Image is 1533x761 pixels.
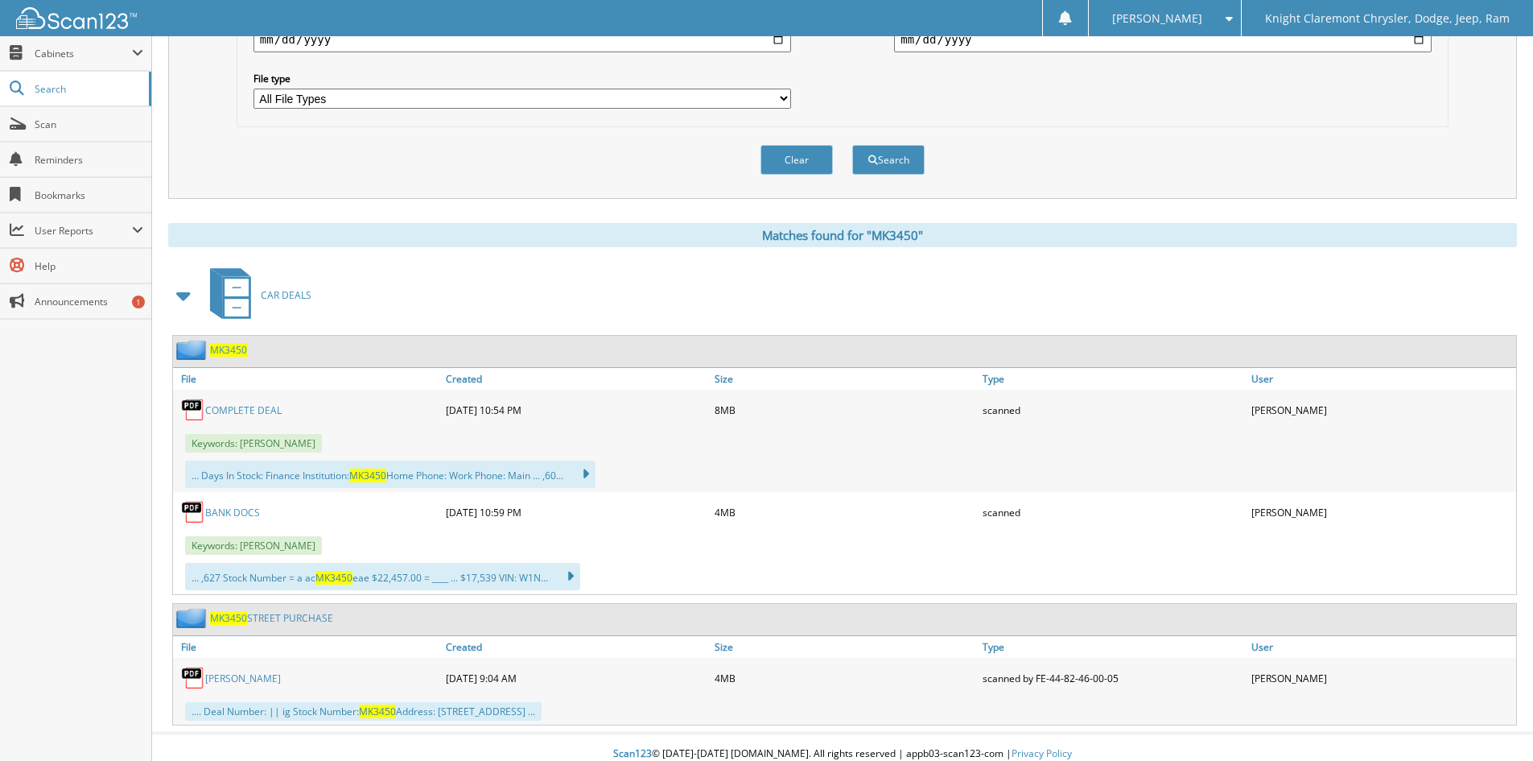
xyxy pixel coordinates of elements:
[253,27,791,52] input: start
[979,496,1247,528] div: scanned
[181,666,205,690] img: PDF.png
[1247,368,1516,390] a: User
[185,461,595,488] div: ... Days In Stock: Finance Institution: Home Phone: Work Phone: Main ... ,60...
[185,536,322,555] span: Keywords: [PERSON_NAME]
[200,263,311,327] a: CAR DEALS
[176,340,210,360] img: folder2.png
[1012,747,1072,760] a: Privacy Policy
[35,153,143,167] span: Reminders
[16,7,137,29] img: scan123-logo-white.svg
[894,27,1432,52] input: end
[185,702,542,721] div: .... Deal Number: || ig Stock Number: Address: [STREET_ADDRESS] ...
[35,224,132,238] span: User Reports
[1247,636,1516,658] a: User
[1247,394,1516,426] div: [PERSON_NAME]
[442,496,711,528] div: [DATE] 10:59 PM
[35,295,143,308] span: Announcements
[185,434,322,453] span: Keywords: [PERSON_NAME]
[253,72,791,85] label: File type
[210,611,333,625] a: MK3450STREET PURCHASE
[173,636,442,658] a: File
[176,608,210,628] img: folder2.png
[185,563,580,590] div: ... ,627 Stock Number = a ac eae $22,457.00 = ____ ... $17,539 VIN: W1N...
[979,394,1247,426] div: scanned
[35,82,141,96] span: Search
[205,672,281,685] a: [PERSON_NAME]
[35,118,143,131] span: Scan
[760,145,833,175] button: Clear
[711,394,979,426] div: 8MB
[1247,496,1516,528] div: [PERSON_NAME]
[205,403,282,417] a: COMPLETE DEAL
[711,368,979,390] a: Size
[168,223,1517,247] div: Matches found for "MK3450"
[35,47,132,60] span: Cabinets
[210,343,247,357] a: MK3450
[359,705,396,718] span: MK3450
[442,662,711,694] div: [DATE] 9:04 AM
[1112,14,1202,23] span: [PERSON_NAME]
[979,636,1247,658] a: Type
[315,571,352,585] span: MK3450
[442,394,711,426] div: [DATE] 10:54 PM
[35,188,143,202] span: Bookmarks
[711,636,979,658] a: Size
[1247,662,1516,694] div: [PERSON_NAME]
[181,500,205,524] img: PDF.png
[711,496,979,528] div: 4MB
[711,662,979,694] div: 4MB
[132,296,145,308] div: 1
[349,469,386,482] span: MK3450
[852,145,925,175] button: Search
[181,398,205,422] img: PDF.png
[205,506,260,519] a: BANK DOCS
[442,636,711,658] a: Created
[1265,14,1510,23] span: Knight Claremont Chrysler, Dodge, Jeep, Ram
[35,259,143,273] span: Help
[979,368,1247,390] a: Type
[261,288,311,302] span: CAR DEALS
[173,368,442,390] a: File
[442,368,711,390] a: Created
[979,662,1247,694] div: scanned by FE-44-82-46-00-05
[613,747,652,760] span: Scan123
[210,611,247,625] span: MK3450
